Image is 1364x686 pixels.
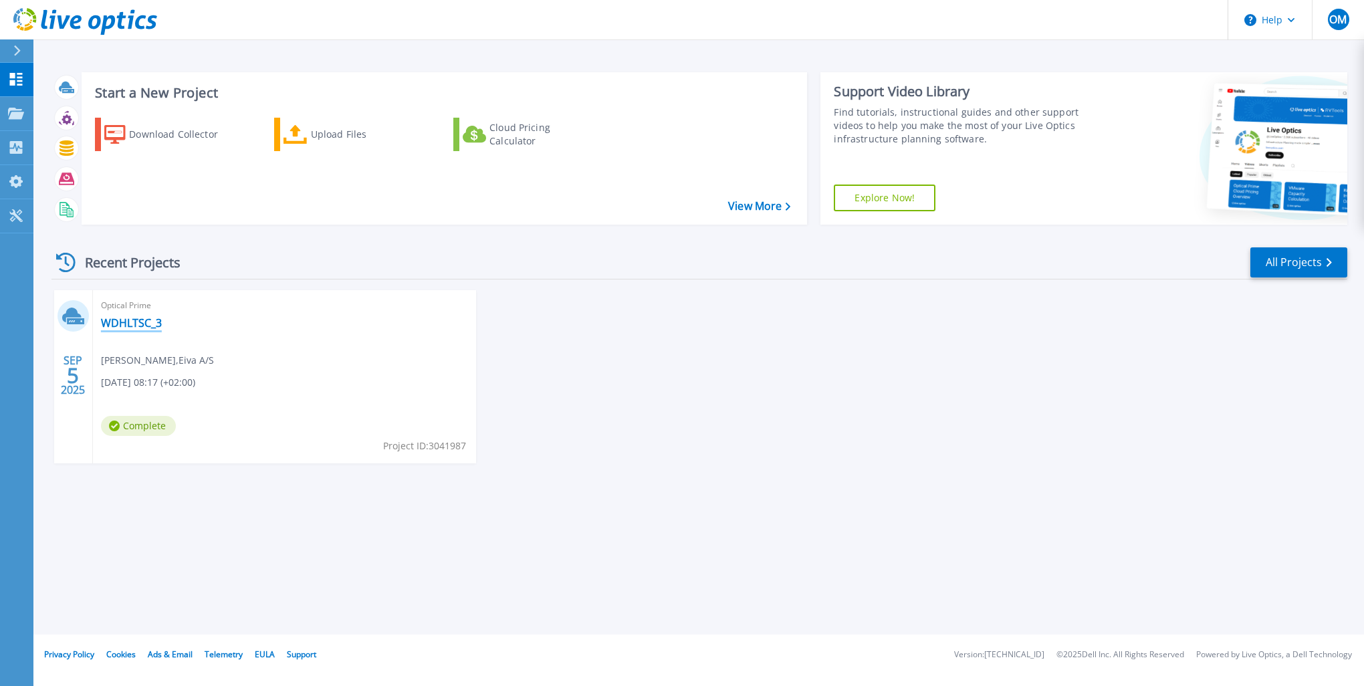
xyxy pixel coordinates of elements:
[101,353,214,368] span: [PERSON_NAME] , Eiva A/S
[95,86,790,100] h3: Start a New Project
[834,83,1103,100] div: Support Video Library
[1056,651,1184,659] li: © 2025 Dell Inc. All Rights Reserved
[129,121,236,148] div: Download Collector
[255,649,275,660] a: EULA
[383,439,466,453] span: Project ID: 3041987
[205,649,243,660] a: Telemetry
[1196,651,1352,659] li: Powered by Live Optics, a Dell Technology
[101,416,176,436] span: Complete
[106,649,136,660] a: Cookies
[274,118,423,151] a: Upload Files
[287,649,316,660] a: Support
[311,121,418,148] div: Upload Files
[95,118,244,151] a: Download Collector
[44,649,94,660] a: Privacy Policy
[834,185,935,211] a: Explore Now!
[1329,14,1347,25] span: OM
[728,200,790,213] a: View More
[834,106,1103,146] div: Find tutorials, instructional guides and other support videos to help you make the most of your L...
[489,121,596,148] div: Cloud Pricing Calculator
[60,351,86,400] div: SEP 2025
[101,316,162,330] a: WDHLTSC_3
[954,651,1044,659] li: Version: [TECHNICAL_ID]
[101,375,195,390] span: [DATE] 08:17 (+02:00)
[1250,247,1347,277] a: All Projects
[51,246,199,279] div: Recent Projects
[148,649,193,660] a: Ads & Email
[101,298,468,313] span: Optical Prime
[453,118,602,151] a: Cloud Pricing Calculator
[67,370,79,381] span: 5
